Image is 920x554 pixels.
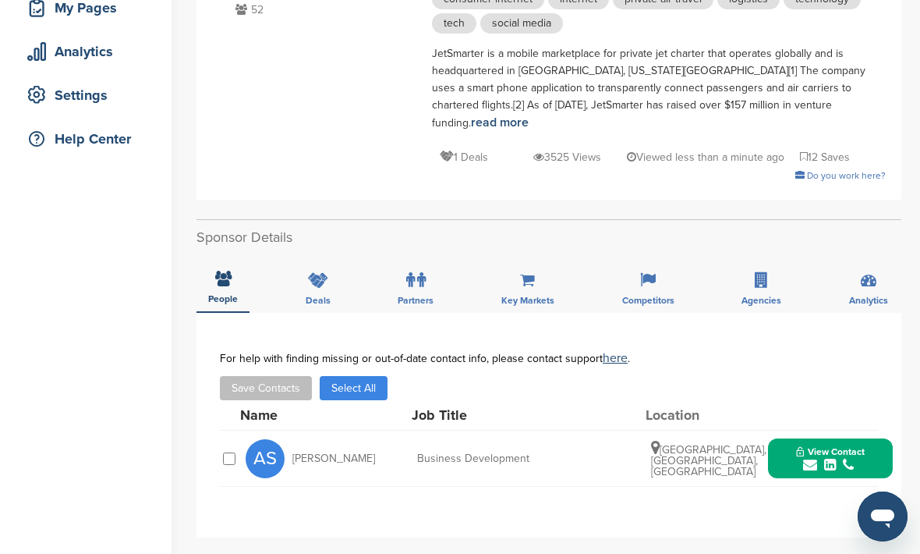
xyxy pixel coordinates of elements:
span: social media [480,13,563,34]
div: For help with finding missing or out-of-date contact info, please contact support . [220,352,878,364]
div: Analytics [23,37,156,66]
button: Select All [320,376,387,400]
span: Partners [398,296,433,305]
a: Settings [16,77,156,113]
span: tech [432,13,476,34]
span: AS [246,439,285,478]
div: Help Center [23,125,156,153]
button: View Contact [777,435,883,482]
div: Job Title [412,408,646,422]
div: Settings [23,81,156,109]
span: [PERSON_NAME] [292,453,375,464]
span: Do you work here? [807,170,886,181]
h2: Sponsor Details [196,227,901,248]
a: Analytics [16,34,156,69]
p: 3525 Views [533,147,601,167]
p: 12 Saves [800,147,850,167]
span: Agencies [741,296,781,305]
iframe: Button to launch messaging window [858,492,908,542]
p: 1 Deals [440,147,488,167]
div: Name [240,408,412,422]
a: Help Center [16,121,156,157]
div: Business Development [417,453,651,464]
span: Key Markets [501,296,554,305]
span: People [208,294,238,304]
span: [GEOGRAPHIC_DATA], [GEOGRAPHIC_DATA], [GEOGRAPHIC_DATA] [651,443,766,478]
span: Competitors [622,296,674,305]
span: View Contact [796,446,865,457]
a: here [603,350,628,366]
button: Save Contacts [220,376,312,400]
span: Analytics [849,296,888,305]
a: read more [471,115,529,130]
span: Deals [306,296,331,305]
div: Location [646,408,763,422]
a: Do you work here? [795,170,886,181]
div: JetSmarter is a mobile marketplace for private jet charter that operates globally and is headquar... [432,45,886,132]
p: Viewed less than a minute ago [627,147,784,167]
